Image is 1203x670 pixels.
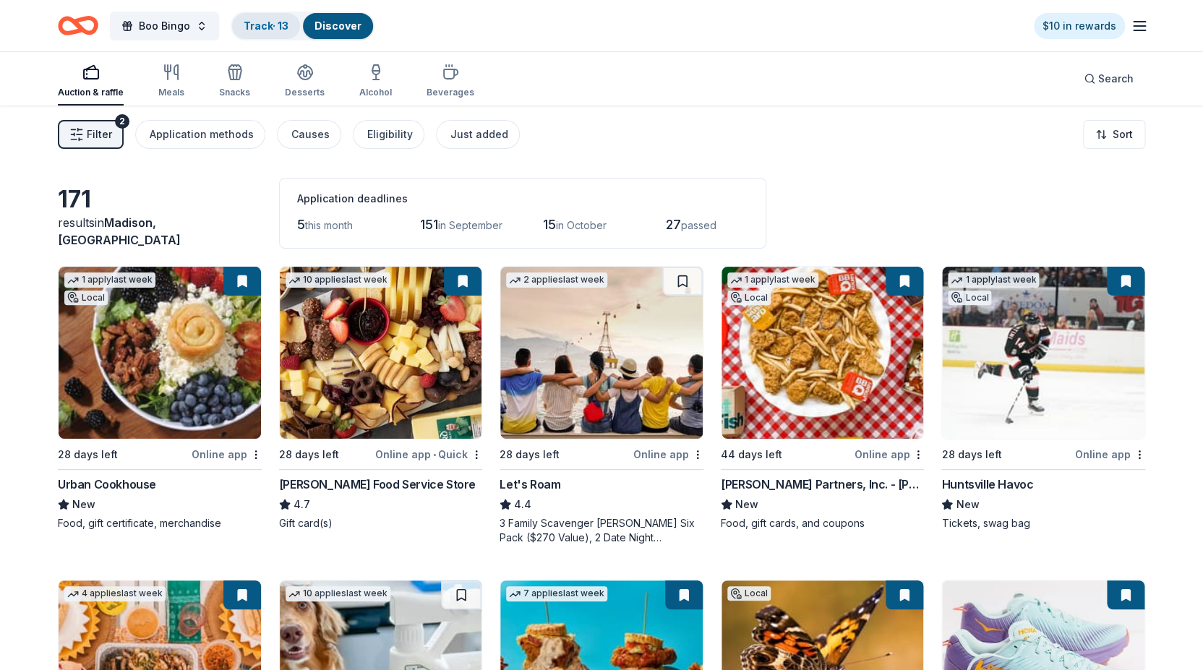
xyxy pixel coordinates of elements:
span: passed [681,219,716,231]
div: 28 days left [58,446,118,463]
span: in October [556,219,607,231]
div: Food, gift cards, and coupons [721,516,925,531]
span: 4.4 [514,496,531,513]
button: Just added [436,120,520,149]
a: Image for Gordon Food Service Store10 applieslast week28 days leftOnline app•Quick[PERSON_NAME] F... [279,266,483,531]
button: Track· 13Discover [231,12,374,40]
img: Image for Johnson Partners, Inc. - McDonald's [722,267,924,439]
div: 1 apply last week [727,272,818,288]
a: Image for Johnson Partners, Inc. - McDonald's 1 applylast weekLocal44 days leftOnline app[PERSON_... [721,266,925,531]
div: 4 applies last week [64,586,166,601]
a: Image for Let's Roam2 applieslast week28 days leftOnline appLet's Roam4.43 Family Scavenger [PERS... [500,266,703,545]
div: Online app [633,445,703,463]
button: Beverages [427,58,474,106]
a: Track· 13 [244,20,288,32]
div: Online app Quick [375,445,482,463]
button: Application methods [135,120,265,149]
div: 2 applies last week [506,272,607,288]
span: New [72,496,95,513]
span: 5 [297,217,305,232]
div: 3 Family Scavenger [PERSON_NAME] Six Pack ($270 Value), 2 Date Night Scavenger [PERSON_NAME] Two ... [500,516,703,545]
div: Meals [158,87,184,98]
div: Causes [291,126,330,143]
div: 28 days left [279,446,339,463]
div: Urban Cookhouse [58,476,156,493]
div: Let's Roam [500,476,560,493]
button: Auction & raffle [58,58,124,106]
div: [PERSON_NAME] Food Service Store [279,476,476,493]
img: Image for Let's Roam [500,267,703,439]
div: 1 apply last week [948,272,1039,288]
div: 28 days left [941,446,1001,463]
img: Image for Gordon Food Service Store [280,267,482,439]
div: Alcohol [359,87,392,98]
div: Just added [450,126,508,143]
div: Online app [854,445,924,463]
div: Local [727,291,771,305]
a: Discover [314,20,361,32]
div: Local [948,291,991,305]
div: [PERSON_NAME] Partners, Inc. - [PERSON_NAME] [721,476,925,493]
div: Online app [1075,445,1145,463]
span: Filter [87,126,112,143]
span: 4.7 [294,496,310,513]
a: Image for Huntsville Havoc1 applylast weekLocal28 days leftOnline appHuntsville HavocNewTickets, ... [941,266,1145,531]
button: Boo Bingo [110,12,219,40]
div: Eligibility [367,126,413,143]
div: 2 [115,114,129,129]
div: Online app [192,445,262,463]
span: in [58,215,181,247]
div: 28 days left [500,446,560,463]
div: 1 apply last week [64,272,155,288]
img: Image for Urban Cookhouse [59,267,261,439]
button: Filter2 [58,120,124,149]
button: Eligibility [353,120,424,149]
div: Food, gift certificate, merchandise [58,516,262,531]
span: 151 [420,217,438,232]
div: Application methods [150,126,254,143]
div: Local [64,291,108,305]
div: Local [727,586,771,601]
div: results [58,214,262,249]
a: $10 in rewards [1034,13,1125,39]
span: • [433,449,436,460]
button: Search [1072,64,1145,93]
div: 10 applies last week [286,586,390,601]
button: Alcohol [359,58,392,106]
button: Causes [277,120,341,149]
span: New [956,496,979,513]
div: Tickets, swag bag [941,516,1145,531]
div: 171 [58,185,262,214]
button: Sort [1083,120,1145,149]
span: Boo Bingo [139,17,190,35]
button: Snacks [219,58,250,106]
div: Application deadlines [297,190,748,207]
button: Desserts [285,58,325,106]
div: 7 applies last week [506,586,607,601]
a: Home [58,9,98,43]
div: Huntsville Havoc [941,476,1033,493]
span: Sort [1113,126,1133,143]
div: 44 days left [721,446,782,463]
div: Gift card(s) [279,516,483,531]
span: 15 [543,217,556,232]
span: this month [305,219,353,231]
span: 27 [666,217,681,232]
span: New [735,496,758,513]
img: Image for Huntsville Havoc [942,267,1144,439]
span: Search [1098,70,1134,87]
button: Meals [158,58,184,106]
div: Auction & raffle [58,87,124,98]
span: Madison, [GEOGRAPHIC_DATA] [58,215,181,247]
div: Desserts [285,87,325,98]
div: Snacks [219,87,250,98]
div: 10 applies last week [286,272,390,288]
span: in September [438,219,502,231]
a: Image for Urban Cookhouse1 applylast weekLocal28 days leftOnline appUrban CookhouseNewFood, gift ... [58,266,262,531]
div: Beverages [427,87,474,98]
